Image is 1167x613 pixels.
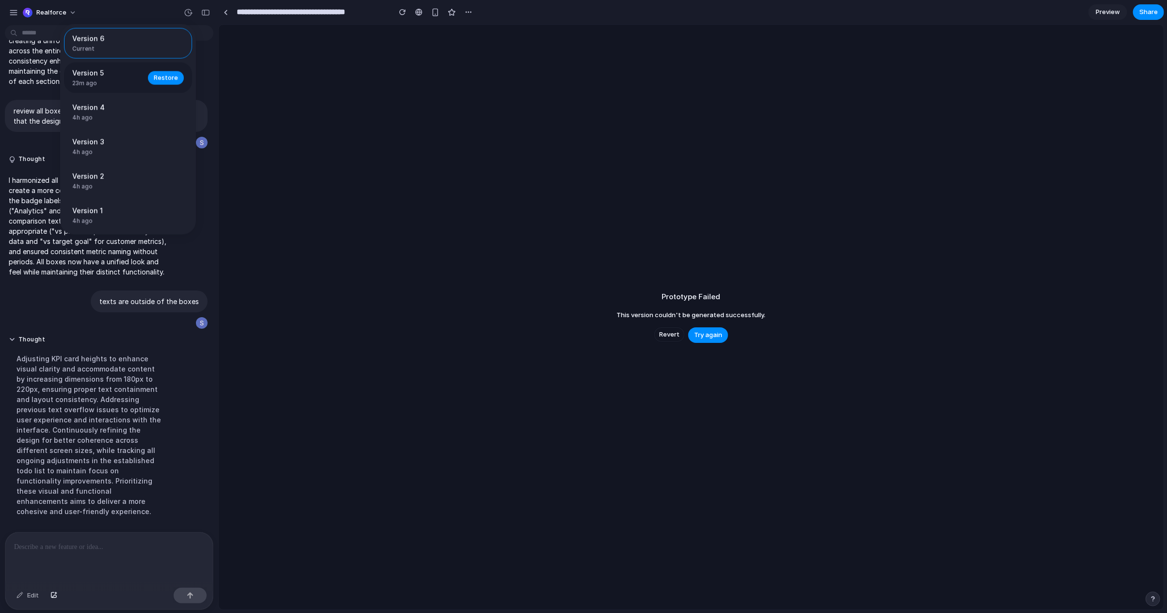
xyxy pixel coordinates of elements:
span: 4h ago [72,148,142,157]
span: Version 2 [72,171,142,181]
span: 4h ago [72,113,142,122]
span: Current [72,45,178,53]
div: Version 4 - 26/09/2025, 10:59:10 [64,97,192,128]
span: 4h ago [72,217,142,226]
span: Version 4 [72,102,142,113]
span: Restore [154,73,178,82]
div: Version 1 - 26/09/2025, 10:22:52 [64,200,192,231]
div: Version 3 - 26/09/2025, 10:41:11 [64,131,192,162]
span: Version 6 [72,33,178,44]
button: Restore [148,71,184,84]
span: Version 3 [72,137,142,147]
div: Version 2 - 26/09/2025, 10:27:35 [64,166,192,196]
div: Version 6 - 26/09/2025, 14:55:51 [64,28,192,59]
span: 4h ago [72,182,142,191]
span: Version 1 [72,206,142,216]
span: 23m ago [72,79,142,88]
span: Version 5 [72,68,142,78]
div: Version 5 - 26/09/2025, 14:53:05 [64,63,192,93]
